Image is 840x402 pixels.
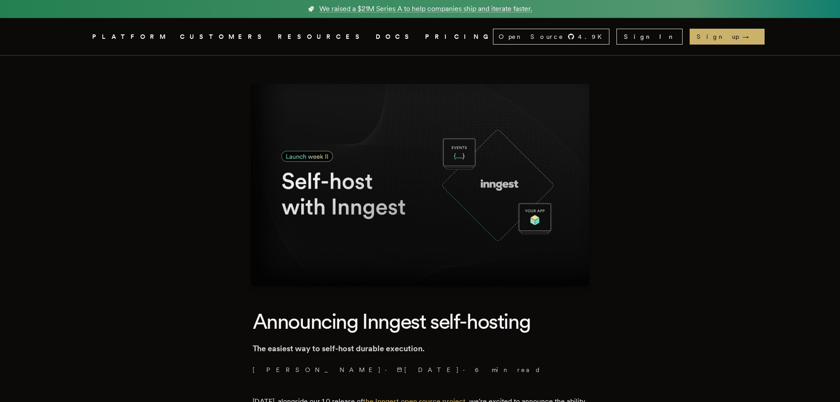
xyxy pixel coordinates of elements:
p: · · [253,365,588,374]
button: PLATFORM [92,31,169,42]
a: [PERSON_NAME] [253,365,381,374]
a: Sign up [690,29,765,45]
span: We raised a $21M Series A to help companies ship and iterate faster. [319,4,532,14]
a: PRICING [425,31,493,42]
a: DOCS [376,31,414,42]
a: Sign In [616,29,683,45]
span: 4.9 K [578,32,607,41]
span: [DATE] [397,365,459,374]
span: → [743,32,758,41]
a: CUSTOMERS [180,31,267,42]
h1: Announcing Inngest self-hosting [253,308,588,335]
p: The easiest way to self-host durable execution. [253,342,588,355]
nav: Global [67,18,773,55]
img: Featured image for Announcing Inngest self-hosting blog post [251,84,590,286]
button: RESOURCES [278,31,365,42]
span: 6 min read [475,365,541,374]
span: Open Source [499,32,564,41]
